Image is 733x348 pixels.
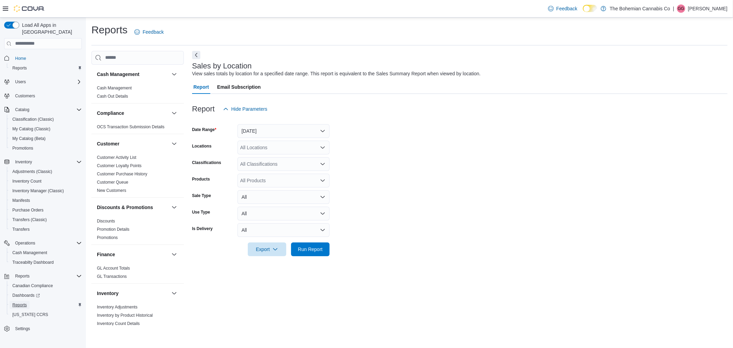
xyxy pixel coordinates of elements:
button: Inventory Manager (Classic) [7,186,85,196]
span: Discounts [97,218,115,224]
button: Discounts & Promotions [97,204,169,211]
button: Compliance [170,109,178,117]
div: Cash Management [91,84,184,103]
span: Classification (Classic) [12,117,54,122]
button: Discounts & Promotions [170,203,178,211]
button: Cash Management [170,70,178,78]
span: Export [252,242,282,256]
a: Transfers [10,225,32,233]
img: Cova [14,5,45,12]
button: All [237,190,330,204]
span: Users [15,79,26,85]
span: Inventory by Product Historical [97,313,153,318]
span: Inventory Adjustments [97,304,137,310]
button: Users [1,77,85,87]
h3: Cash Management [97,71,140,78]
span: Transfers [12,227,30,232]
div: View sales totals by location for a specified date range. This report is equivalent to the Sales ... [192,70,481,77]
span: Canadian Compliance [10,282,82,290]
button: Finance [97,251,169,258]
span: Customer Activity List [97,155,136,160]
a: Cash Out Details [97,94,128,99]
span: Classification (Classic) [10,115,82,123]
span: Canadian Compliance [12,283,53,289]
a: Canadian Compliance [10,282,56,290]
button: All [237,207,330,220]
span: Inventory Manager (Classic) [12,188,64,194]
span: Customer Loyalty Points [97,163,142,168]
span: Feedback [143,29,164,35]
span: New Customers [97,188,126,193]
button: Run Report [291,242,330,256]
button: Reports [7,63,85,73]
a: Dashboards [7,291,85,300]
a: GL Transactions [97,274,127,279]
span: Catalog [12,106,82,114]
span: My Catalog (Classic) [12,126,51,132]
span: [US_STATE] CCRS [12,312,48,317]
p: The Bohemian Cannabis Co [610,4,670,13]
button: Export [248,242,286,256]
label: Sale Type [192,193,211,198]
h3: Customer [97,140,119,147]
span: Manifests [10,196,82,205]
span: Inventory [12,158,82,166]
label: Is Delivery [192,226,213,231]
span: Promotions [10,144,82,152]
a: My Catalog (Classic) [10,125,53,133]
span: Customers [12,91,82,100]
a: Promotions [97,235,118,240]
span: Email Subscription [217,80,261,94]
p: | [673,4,674,13]
button: Canadian Compliance [7,281,85,291]
a: Reports [10,64,30,72]
a: Inventory Manager (Classic) [10,187,67,195]
label: Date Range [192,127,216,132]
button: Inventory Count [7,176,85,186]
span: My Catalog (Classic) [10,125,82,133]
button: Inventory [97,290,169,297]
a: Manifests [10,196,33,205]
a: Inventory by Product Historical [97,313,153,318]
a: Dashboards [10,291,43,300]
button: Users [12,78,29,86]
span: Cash Management [10,249,82,257]
button: Traceabilty Dashboard [7,258,85,267]
a: Settings [12,325,33,333]
span: Adjustments (Classic) [10,167,82,176]
a: My Catalog (Beta) [10,134,48,143]
button: [DATE] [237,124,330,138]
button: Compliance [97,110,169,117]
a: [US_STATE] CCRS [10,311,51,319]
a: Reports [10,301,30,309]
label: Use Type [192,209,210,215]
button: Open list of options [320,161,325,167]
a: Customer Purchase History [97,172,147,176]
span: Dashboards [10,291,82,300]
span: Hide Parameters [231,106,267,112]
span: Reports [12,65,27,71]
span: Transfers (Classic) [12,217,47,222]
span: Users [12,78,82,86]
span: Promotions [12,145,33,151]
span: Report [193,80,209,94]
button: Cash Management [7,248,85,258]
button: Adjustments (Classic) [7,167,85,176]
h3: Report [192,105,215,113]
span: GL Account Totals [97,265,130,271]
button: Purchase Orders [7,205,85,215]
a: Classification (Classic) [10,115,57,123]
button: My Catalog (Classic) [7,124,85,134]
button: Finance [170,250,178,259]
a: Transfers (Classic) [10,216,49,224]
span: Inventory Count Details [97,321,140,326]
label: Locations [192,143,212,149]
a: Promotion Details [97,227,130,232]
a: Traceabilty Dashboard [10,258,56,267]
a: Cash Management [10,249,50,257]
button: Customers [1,91,85,101]
button: Reports [7,300,85,310]
a: Discounts [97,219,115,224]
